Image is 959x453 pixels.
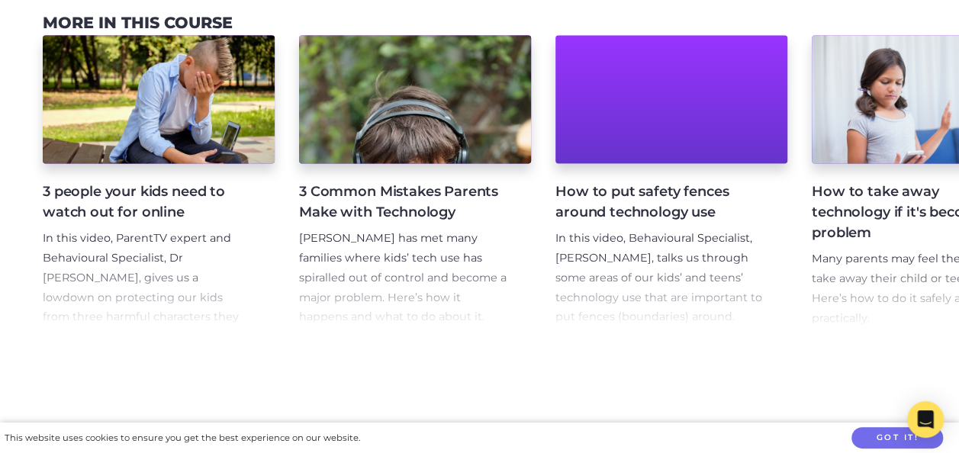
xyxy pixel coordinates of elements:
[299,231,507,324] span: [PERSON_NAME] has met many families where kids’ tech use has spiralled out of control and become ...
[555,35,787,328] a: How to put safety fences around technology use In this video, Behavioural Specialist, [PERSON_NAM...
[43,231,243,364] span: In this video, ParentTV expert and Behavioural Specialist, Dr [PERSON_NAME], gives us a lowdown o...
[555,182,763,223] h4: How to put safety fences around technology use
[299,35,531,328] a: 3 Common Mistakes Parents Make with Technology [PERSON_NAME] has met many families where kids’ te...
[43,35,275,328] a: 3 people your kids need to watch out for online In this video, ParentTV expert and Behavioural Sp...
[299,182,507,223] h4: 3 Common Mistakes Parents Make with Technology
[43,14,233,33] h3: More in this course
[43,182,250,223] h4: 3 people your kids need to watch out for online
[5,430,360,446] div: This website uses cookies to ensure you get the best experience on our website.
[851,427,943,449] button: Got it!
[907,401,944,438] div: Open Intercom Messenger
[555,231,762,324] span: In this video, Behavioural Specialist, [PERSON_NAME], talks us through some areas of our kids’ an...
